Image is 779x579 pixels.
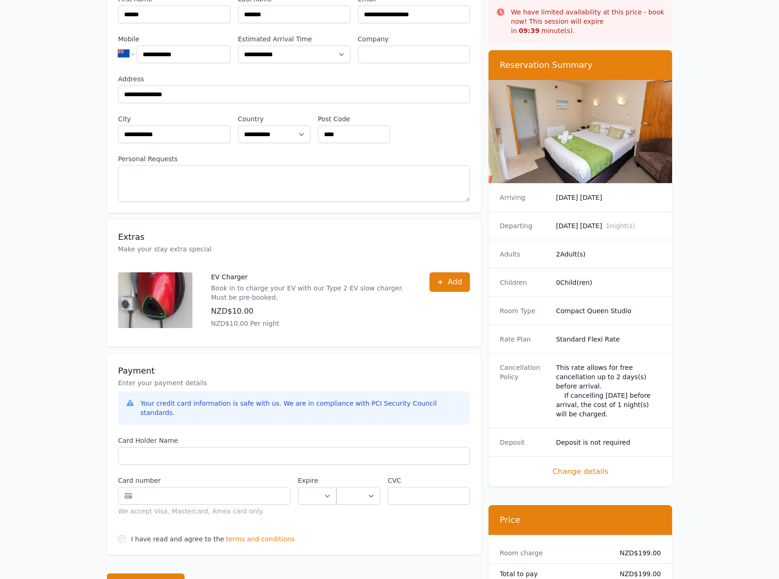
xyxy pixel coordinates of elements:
div: We accept Visa, Mastercard, Amex card only. [118,507,290,516]
label: Expire [298,476,337,485]
label: Estimated Arrival Time [238,34,350,44]
p: Book in to charge your EV with our Type 2 EV slow charger. Must be pre-booked. [211,283,411,302]
dt: Cancellation Policy [500,363,548,419]
p: Enter your payment details [118,378,470,388]
dt: Total to pay [500,569,605,579]
dt: Deposit [500,438,548,447]
label: Mobile [118,34,231,44]
dd: NZD$199.00 [612,569,661,579]
label: Post Code [318,114,390,124]
dd: 0 Child(ren) [556,278,661,287]
p: Make your stay extra special [118,244,470,254]
label: Card number [118,476,290,485]
p: NZD$10.00 [211,306,411,317]
button: Add [429,272,470,292]
h3: Reservation Summary [500,59,661,71]
p: We have limited availability at this price - book now! This session will expire in minute(s). [511,7,665,35]
span: 1 night(s) [606,222,635,230]
label: I have read and agree to the [131,535,224,543]
dd: 2 Adult(s) [556,250,661,259]
img: EV Charger [118,272,192,328]
dd: Deposit is not required [556,438,661,447]
label: Personal Requests [118,154,470,164]
strong: 09 : 39 [519,27,540,34]
label: Country [238,114,310,124]
dd: [DATE] [DATE] [556,193,661,202]
span: Add [448,276,462,288]
div: This rate allows for free cancellation up to 2 days(s) before arrival. If cancelling [DATE] befor... [556,363,661,419]
label: Card Holder Name [118,436,470,445]
dt: Children [500,278,548,287]
dt: Departing [500,221,548,230]
dd: Compact Queen Studio [556,306,661,316]
span: Change details [500,466,661,477]
dd: [DATE] [DATE] [556,221,661,230]
img: Compact Queen Studio [489,80,672,183]
label: Company [358,34,470,44]
dt: Room Type [500,306,548,316]
p: EV Charger [211,272,411,282]
h3: Extras [118,231,470,243]
span: terms and conditions [226,534,295,544]
dd: NZD$199.00 [612,548,661,558]
dt: Rate Plan [500,335,548,344]
h3: Price [500,514,661,526]
dt: Arriving [500,193,548,202]
h3: Payment [118,365,470,376]
label: CVC [388,476,470,485]
dt: Room charge [500,548,605,558]
label: . [337,476,380,485]
dt: Adults [500,250,548,259]
label: Address [118,74,470,84]
div: Your credit card information is safe with us. We are in compliance with PCI Security Council stan... [140,399,462,417]
label: City [118,114,231,124]
p: NZD$10.00 Per night [211,319,411,328]
dd: Standard Flexi Rate [556,335,661,344]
